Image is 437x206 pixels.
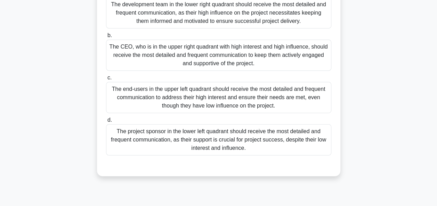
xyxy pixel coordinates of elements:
span: b. [107,32,112,38]
div: The project sponsor in the lower left quadrant should receive the most detailed and frequent comm... [106,124,331,155]
span: c. [107,75,112,80]
div: The CEO, who is in the upper right quadrant with high interest and high influence, should receive... [106,40,331,71]
span: d. [107,117,112,123]
div: The end-users in the upper left quadrant should receive the most detailed and frequent communicat... [106,82,331,113]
